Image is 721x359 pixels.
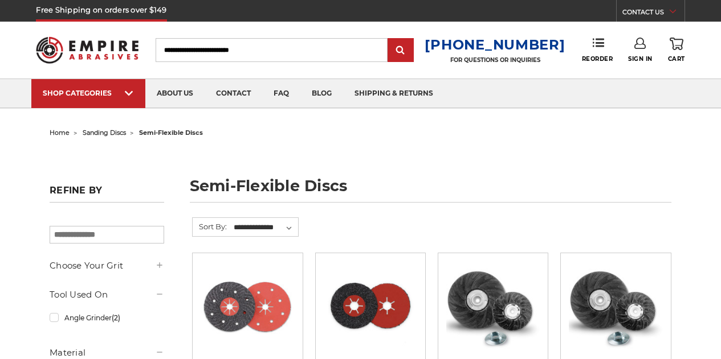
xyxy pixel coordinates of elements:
[668,38,685,63] a: Cart
[201,261,294,352] img: 7" x 7/8" Silicon Carbide Semi Flex Disc
[50,308,164,328] a: Angle Grinder(2)
[83,129,126,137] a: sanding discs
[582,55,613,63] span: Reorder
[389,39,412,62] input: Submit
[425,36,565,53] a: [PHONE_NUMBER]
[190,178,671,203] h1: semi-flexible discs
[232,219,298,236] select: Sort By:
[569,261,662,352] img: 4-1/2" x 5/8"-11 Backing Pad for Semi-Flexible Discs
[112,313,120,322] span: (2)
[343,79,445,108] a: shipping & returns
[50,259,164,273] h5: Choose Your Grit
[50,288,164,302] h5: Tool Used On
[262,79,300,108] a: faq
[425,56,565,64] p: FOR QUESTIONS OR INQUIRIES
[43,89,134,97] div: SHOP CATEGORIES
[628,55,653,63] span: Sign In
[145,79,205,108] a: about us
[139,129,203,137] span: semi-flexible discs
[50,185,164,203] h5: Refine by
[205,79,262,108] a: contact
[300,79,343,108] a: blog
[36,30,138,70] img: Empire Abrasives
[324,261,417,352] img: 4.5" x 7/8" Silicon Carbide Semi Flex Disc
[446,261,540,352] img: 7" x 5/8"-11 Backing Pad for Semi-Flexible Discs
[50,129,70,137] a: home
[622,6,685,22] a: CONTACT US
[193,218,227,235] label: Sort By:
[582,38,613,62] a: Reorder
[668,55,685,63] span: Cart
